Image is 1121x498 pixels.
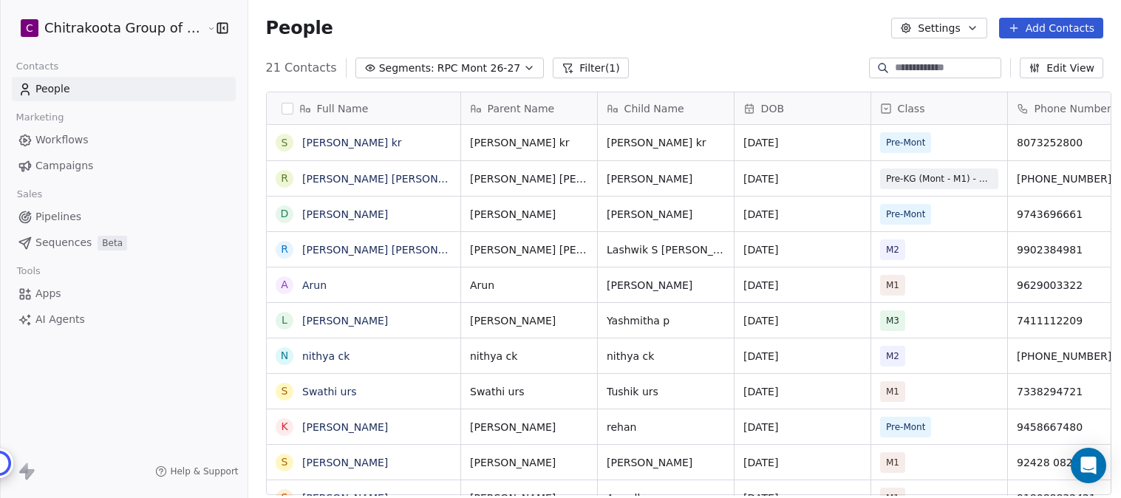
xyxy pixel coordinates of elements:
span: Sequences [35,235,92,250]
span: Apps [35,286,61,301]
span: M2 [886,242,899,257]
a: SequencesBeta [12,231,236,255]
div: n [280,348,287,364]
span: Chitrakoota Group of Institutions [44,18,203,38]
span: Beta [98,236,127,250]
span: nithya ck [607,349,725,364]
span: Yashmitha p [607,313,725,328]
span: Pipelines [35,209,81,225]
a: [PERSON_NAME] [302,421,388,433]
a: Apps [12,282,236,306]
span: [PERSON_NAME] [470,455,588,470]
a: [PERSON_NAME] [302,315,388,327]
div: S [281,383,287,399]
span: rehan [607,420,725,434]
span: [PERSON_NAME] [470,207,588,222]
div: Full Name [267,92,460,124]
span: Full Name [317,101,369,116]
a: Workflows [12,128,236,152]
span: [DATE] [743,135,862,150]
span: Pre-Mont [886,135,925,150]
span: [DATE] [743,384,862,399]
span: Segments: [379,61,435,76]
span: [PERSON_NAME] kr [607,135,725,150]
span: Swathi urs [470,384,588,399]
span: Sales [10,183,49,205]
span: People [35,81,70,97]
span: [PERSON_NAME] [PERSON_NAME] [470,171,588,186]
span: [DATE] [743,242,862,257]
span: C [26,21,33,35]
span: Pre-Mont [886,207,925,222]
div: Parent Name [461,92,597,124]
span: [DATE] [743,420,862,434]
button: Add Contacts [999,18,1103,38]
span: Parent Name [488,101,555,116]
span: RPC Mont 26-27 [437,61,521,76]
div: R [281,171,288,186]
div: Open Intercom Messenger [1071,448,1106,483]
div: L [282,313,287,328]
a: Arun [302,279,327,291]
span: Lashwik S [PERSON_NAME] [607,242,725,257]
span: Phone Number [1035,101,1111,116]
a: Swathi urs [302,386,357,398]
div: DOB [735,92,870,124]
span: [DATE] [743,313,862,328]
span: [PERSON_NAME] [607,207,725,222]
span: [PERSON_NAME] [PERSON_NAME] [470,242,588,257]
div: R [281,242,288,257]
a: Pipelines [12,205,236,229]
span: [PERSON_NAME] [607,278,725,293]
span: M3 [886,313,899,328]
span: M1 [886,455,899,470]
a: nithya ck [302,350,350,362]
a: [PERSON_NAME] kr [302,137,402,149]
span: [PERSON_NAME] [607,455,725,470]
a: [PERSON_NAME] [302,457,388,468]
span: DOB [761,101,784,116]
span: [PERSON_NAME] [470,313,588,328]
span: [DATE] [743,278,862,293]
span: Pre-Mont [886,420,925,434]
span: Marketing [10,106,70,129]
div: grid [267,125,461,496]
span: M1 [886,384,899,399]
button: CChitrakoota Group of Institutions [18,16,196,41]
span: Campaigns [35,158,93,174]
span: M2 [886,349,899,364]
span: [DATE] [743,171,862,186]
span: Class [898,101,925,116]
span: Contacts [10,55,65,78]
span: [DATE] [743,349,862,364]
a: People [12,77,236,101]
span: Pre-KG (Mont - M1) - 2 to 3 Years [886,171,992,186]
span: AI Agents [35,312,85,327]
a: AI Agents [12,307,236,332]
span: Help & Support [170,465,238,477]
span: [PERSON_NAME] [470,420,588,434]
a: Campaigns [12,154,236,178]
span: [PERSON_NAME] kr [470,135,588,150]
span: 21 Contacts [266,59,337,77]
div: k [281,419,287,434]
a: [PERSON_NAME] [PERSON_NAME] [302,173,477,185]
span: [PERSON_NAME] [607,171,725,186]
button: Edit View [1020,58,1103,78]
span: Tools [10,260,47,282]
span: Workflows [35,132,89,148]
span: Child Name [624,101,684,116]
div: Child Name [598,92,734,124]
div: A [281,277,288,293]
div: D [280,206,288,222]
div: S [281,454,287,470]
div: s [281,135,287,151]
a: [PERSON_NAME] [302,208,388,220]
button: Filter(1) [553,58,629,78]
span: M1 [886,278,899,293]
a: [PERSON_NAME] [PERSON_NAME] [302,244,477,256]
div: Class [871,92,1007,124]
span: [DATE] [743,455,862,470]
span: Tushik urs [607,384,725,399]
span: nithya ck [470,349,588,364]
